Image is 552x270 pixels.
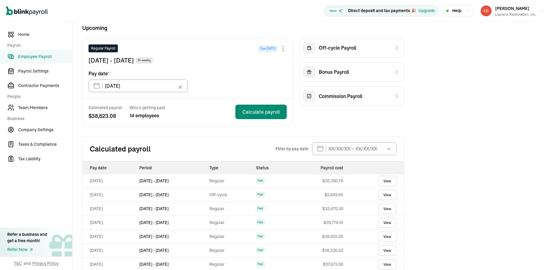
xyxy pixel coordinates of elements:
[82,162,137,174] th: Pay date
[256,248,265,253] span: Paid
[207,174,253,188] td: Regular
[322,234,343,239] span: $ 39,625.05
[18,83,72,89] span: Contractor Payments
[319,68,349,76] span: Bonus Payroll
[82,229,137,243] td: [DATE]
[82,243,137,257] td: [DATE]
[89,70,110,77] span: Pay date
[207,188,253,202] td: Off-cycle
[378,259,397,270] a: View
[442,5,474,17] button: Help
[6,2,48,20] nav: Global
[18,141,72,148] span: Taxes & Compliance
[378,176,397,186] a: View
[18,156,72,162] span: Tax Liability
[82,174,137,188] td: [DATE]
[319,93,362,100] span: Commission Payroll
[378,245,397,256] a: View
[256,234,265,239] span: Paid
[136,58,152,63] span: Bi-weekly
[18,105,72,111] span: Team Members
[137,162,207,174] th: Period
[348,8,416,14] p: Direct deposit and tax payments 🎉
[478,3,546,18] button: [PERSON_NAME]Laurens Restoration, Inc.
[324,192,343,197] span: $ 2,649.85
[322,206,343,211] span: $ 32,670.30
[89,56,134,65] span: [DATE] - [DATE]
[89,105,122,111] span: Estimated payroll
[312,142,397,155] input: XX/XX/XX ~ XX/XX/XX
[18,68,72,74] span: Payroll Settings
[319,44,356,51] span: Off-cycle Payroll
[130,105,165,111] span: Who’s getting paid
[137,174,207,188] td: [DATE] - [DATE]
[451,205,552,270] iframe: Chat Widget
[18,31,72,38] span: Home
[256,192,265,197] span: Paid
[7,42,69,49] span: Payroll
[322,178,343,184] span: $ 35,390.78
[82,216,137,229] td: [DATE]
[207,229,253,243] td: Regular
[495,6,529,11] span: [PERSON_NAME]
[322,248,343,253] span: $ 38,220.22
[18,54,72,60] span: Employee Payroll
[7,93,69,100] span: People
[137,202,207,216] td: [DATE] - [DATE]
[253,162,289,174] th: Status
[256,262,265,267] span: Paid
[14,260,22,266] span: T&C
[378,190,397,200] a: View
[82,188,137,202] td: [DATE]
[235,105,287,119] button: Calculate payroll
[378,217,397,228] a: View
[137,188,207,202] td: [DATE] - [DATE]
[7,246,47,253] a: Refer Now
[90,144,276,154] h2: Calculated payroll
[7,115,69,122] span: Business
[495,12,536,17] div: Laurens Restoration, Inc.
[327,8,346,14] span: New
[137,243,207,257] td: [DATE] - [DATE]
[323,262,343,267] span: $ 37,673.06
[259,46,277,51] span: Due [DATE]
[378,231,397,242] a: View
[276,146,308,152] span: Filter by pay date
[256,220,265,225] span: Paid
[207,243,253,257] td: Regular
[378,203,397,214] a: View
[207,202,253,216] td: Regular
[289,162,346,174] th: Payroll cost
[207,162,253,174] th: Type
[82,24,404,32] span: Upcoming
[7,231,47,244] div: Refer a business and get a free month!
[82,202,137,216] td: [DATE]
[18,127,72,133] span: Company Settings
[452,8,461,14] span: Help
[130,112,165,119] span: 14 employees
[256,178,265,184] span: Paid
[137,229,207,243] td: [DATE] - [DATE]
[89,112,122,120] span: $ 38,623.08
[256,206,265,211] span: Paid
[32,260,59,266] span: Privacy Policy
[91,46,115,51] span: Regular Payroll
[418,8,435,14] button: Upgrade
[324,220,343,225] span: $ 39,778.91
[137,216,207,229] td: [DATE] - [DATE]
[207,216,253,229] td: Regular
[89,80,188,92] input: XX/XX/XX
